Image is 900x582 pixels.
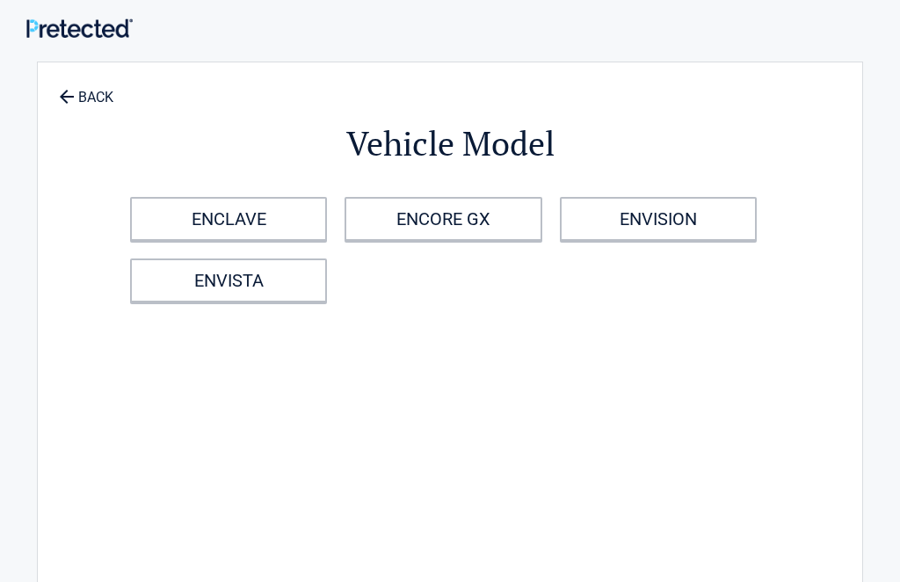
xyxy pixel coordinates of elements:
a: ENCLAVE [130,197,327,241]
a: ENVISION [560,197,757,241]
h2: Vehicle Model [134,121,766,166]
a: ENVISTA [130,258,327,302]
a: ENCORE GX [345,197,541,241]
img: Main Logo [26,18,133,38]
a: BACK [55,74,117,105]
